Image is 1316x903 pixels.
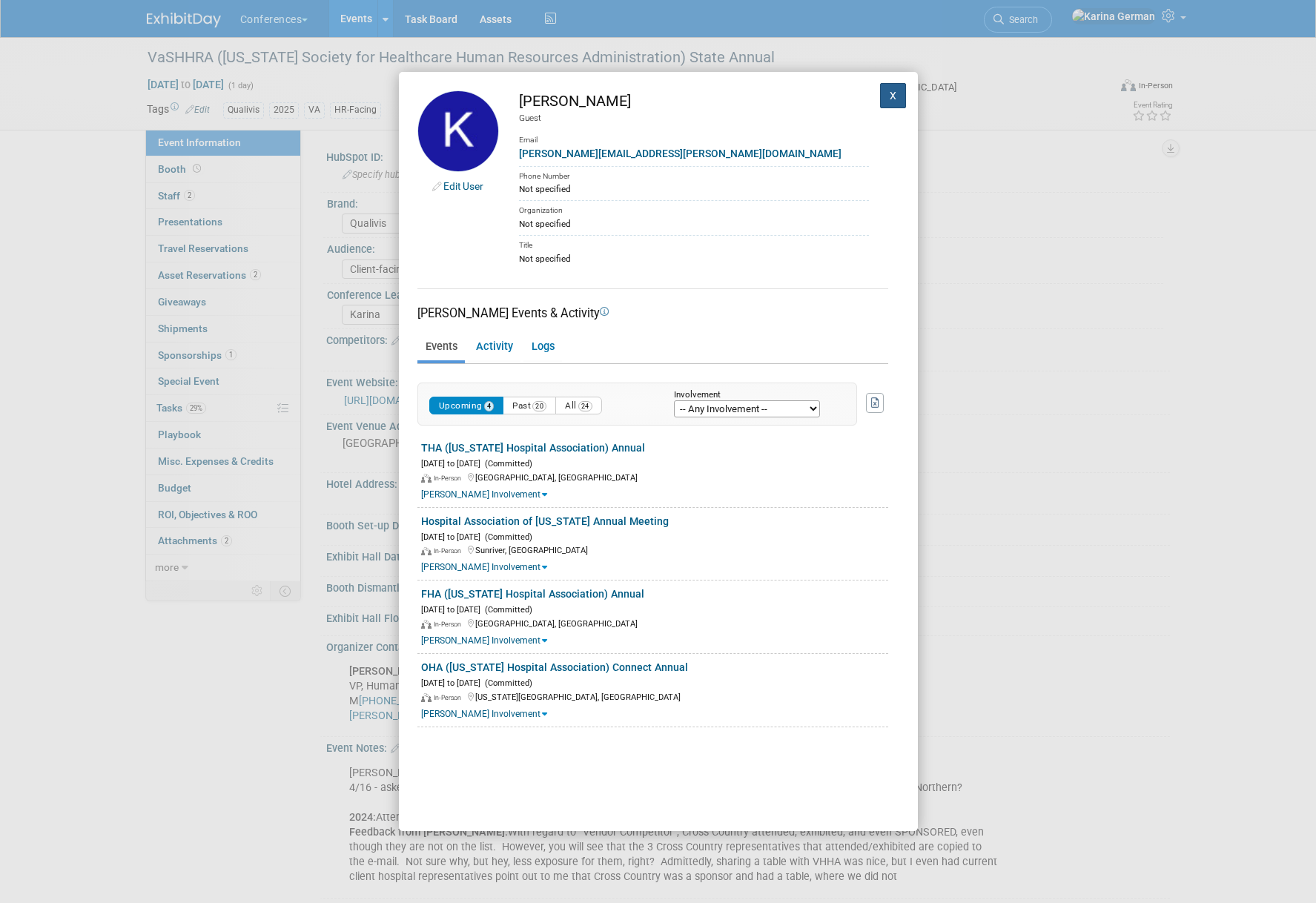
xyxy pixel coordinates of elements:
[421,602,888,616] div: [DATE] to [DATE]
[578,401,592,411] span: 24
[421,442,645,454] a: THA ([US_STATE] Hospital Association) Annual
[421,529,888,543] div: [DATE] to [DATE]
[417,305,888,322] div: [PERSON_NAME] Events & Activity
[519,166,869,183] div: Phone Number
[421,709,547,719] a: [PERSON_NAME] Involvement
[519,112,869,125] div: Guest
[519,217,869,231] div: Not specified
[484,401,495,411] span: 4
[421,562,547,572] a: [PERSON_NAME] Involvement
[519,90,869,112] div: [PERSON_NAME]
[421,547,431,556] img: In-Person Event
[421,675,888,689] div: [DATE] to [DATE]
[421,661,688,673] a: OHA ([US_STATE] Hospital Association) Connect Annual
[880,83,907,108] button: X
[555,397,602,415] button: All24
[480,532,532,542] span: (Committed)
[421,616,888,630] div: [GEOGRAPHIC_DATA], [GEOGRAPHIC_DATA]
[421,456,888,470] div: [DATE] to [DATE]
[523,334,562,360] a: Logs
[519,235,869,252] div: Title
[480,459,532,469] span: (Committed)
[468,334,520,360] a: Activity
[434,621,466,628] span: In-Person
[421,543,888,557] div: Sunriver, [GEOGRAPHIC_DATA]
[519,200,869,217] div: Organization
[519,148,841,159] a: [PERSON_NAME][EMAIL_ADDRESS][PERSON_NAME][DOMAIN_NAME]
[674,391,834,400] div: Involvement
[421,588,644,600] a: FHA ([US_STATE] Hospital Association) Annual
[503,397,556,415] button: Past20
[434,474,466,482] span: In-Person
[421,693,431,702] img: In-Person Event
[434,694,466,701] span: In-Person
[417,90,499,172] img: Kelly Parker
[421,470,888,484] div: [GEOGRAPHIC_DATA], [GEOGRAPHIC_DATA]
[519,125,869,146] div: Email
[421,689,888,704] div: [US_STATE][GEOGRAPHIC_DATA], [GEOGRAPHIC_DATA]
[417,334,465,360] a: Events
[434,547,466,555] span: In-Person
[421,620,431,629] img: In-Person Event
[421,635,547,646] a: [PERSON_NAME] Involvement
[421,474,431,483] img: In-Person Event
[429,397,504,415] button: Upcoming4
[421,489,547,500] a: [PERSON_NAME] Involvement
[443,180,483,192] a: Edit User
[519,182,869,196] div: Not specified
[480,678,532,688] span: (Committed)
[519,252,869,265] div: Not specified
[480,605,532,615] span: (Committed)
[532,401,546,411] span: 20
[421,515,669,527] a: Hospital Association of [US_STATE] Annual Meeting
